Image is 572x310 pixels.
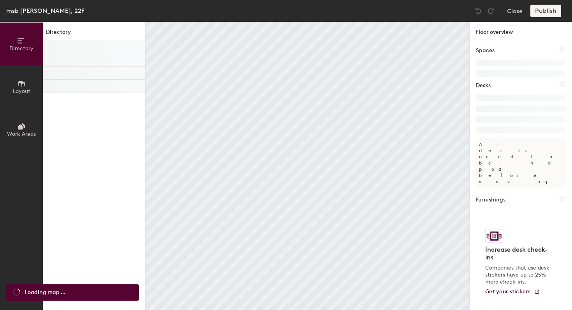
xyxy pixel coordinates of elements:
[43,28,145,40] h1: Directory
[9,45,33,52] span: Directory
[485,246,552,261] h4: Increase desk check-ins
[474,7,482,15] img: Undo
[485,264,552,285] p: Companies that use desk stickers have up to 25% more check-ins.
[485,288,531,295] span: Get your stickers
[146,22,469,310] canvas: Map
[470,22,572,40] h1: Floor overview
[476,138,566,188] p: All desks need to be in a pod before saving
[25,288,65,297] span: Loading map ...
[476,81,491,90] h1: Desks
[487,7,495,15] img: Redo
[485,229,503,243] img: Sticker logo
[476,46,495,55] h1: Spaces
[507,5,523,17] button: Close
[6,6,84,16] div: msb [PERSON_NAME], 22F
[476,196,505,204] h1: Furnishings
[7,131,36,137] span: Work Areas
[13,88,30,95] span: Layout
[485,289,540,295] a: Get your stickers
